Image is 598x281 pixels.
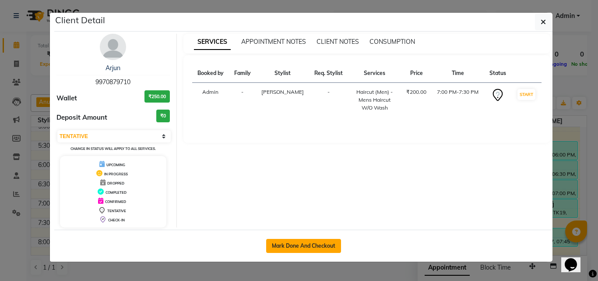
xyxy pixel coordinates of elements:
th: Stylist [256,64,309,83]
span: DROPPED [107,181,124,185]
a: Arjun [106,64,120,72]
img: avatar [100,34,126,60]
span: COMPLETED [106,190,127,195]
span: [PERSON_NAME] [261,89,304,95]
h3: ₹0 [156,110,170,122]
button: Mark Done And Checkout [266,239,341,253]
span: SERVICES [194,34,231,50]
span: Wallet [56,93,77,103]
h5: Client Detail [55,14,105,27]
span: CONSUMPTION [369,38,415,46]
span: CLIENT NOTES [317,38,359,46]
td: Admin [192,83,229,117]
span: CONFIRMED [105,199,126,204]
span: APPOINTMENT NOTES [241,38,306,46]
span: CHECK-IN [108,218,125,222]
small: Change in status will apply to all services. [70,146,156,151]
button: START [517,89,535,100]
span: Deposit Amount [56,113,107,123]
td: - [229,83,256,117]
th: Booked by [192,64,229,83]
iframe: chat widget [561,246,589,272]
h3: ₹250.00 [144,90,170,103]
span: IN PROGRESS [104,172,128,176]
th: Status [484,64,511,83]
th: Time [432,64,484,83]
th: Services [348,64,401,83]
th: Req. Stylist [309,64,348,83]
div: Haircut (Men) - Mens Haircut W/O Wash [354,88,396,112]
span: TENTATIVE [107,209,126,213]
span: 9970879710 [95,78,130,86]
span: UPCOMING [106,163,125,167]
td: - [309,83,348,117]
th: Family [229,64,256,83]
div: ₹200.00 [406,88,426,96]
td: 7:00 PM-7:30 PM [432,83,484,117]
th: Price [401,64,432,83]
